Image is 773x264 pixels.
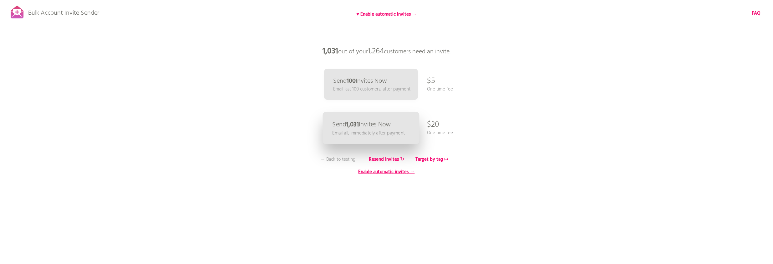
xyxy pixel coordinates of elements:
[752,10,760,17] a: FAQ
[28,4,99,19] p: Bulk Account Invite Sender
[346,120,359,130] b: 1,031
[356,11,417,18] b: ♥ Enable automatic invites →
[315,156,362,163] p: ← Back to testing
[368,45,384,58] span: 1,264
[332,130,405,137] p: Email all, immediately after payment
[427,72,435,90] p: $5
[333,78,387,84] p: Send Invites Now
[293,42,481,61] p: out of your customers need an invite.
[333,86,411,93] p: Email last 100 customers, after payment
[415,156,448,163] b: Target by tag ↦
[324,69,418,100] a: Send100Invites Now Email last 100 customers, after payment
[332,121,391,128] p: Send Invites Now
[427,86,453,93] p: One time fee
[323,112,419,144] a: Send1,031Invites Now Email all, immediately after payment
[359,168,415,176] b: Enable automatic invites →
[369,156,404,163] b: Resend invites ↻
[347,76,356,86] b: 100
[323,45,338,58] b: 1,031
[427,130,453,136] p: One time fee
[427,115,440,134] p: $20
